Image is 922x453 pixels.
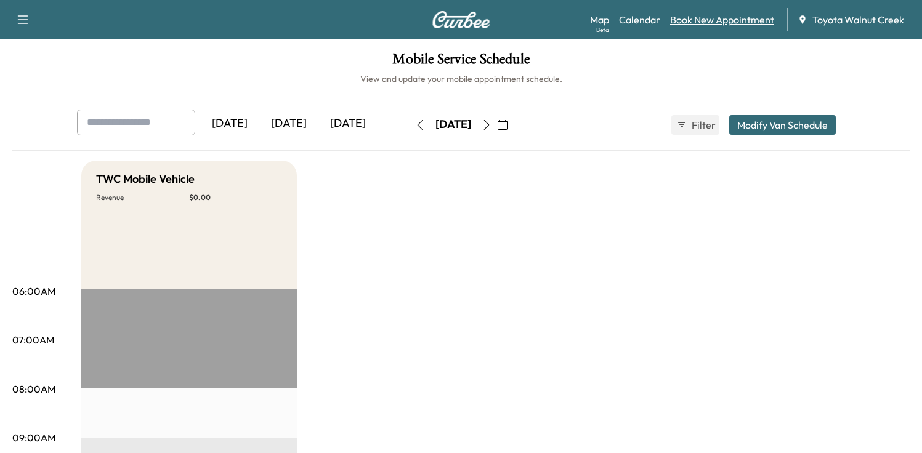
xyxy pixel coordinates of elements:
[12,430,55,445] p: 09:00AM
[12,332,54,347] p: 07:00AM
[12,382,55,396] p: 08:00AM
[96,193,189,202] p: Revenue
[435,117,471,132] div: [DATE]
[189,193,282,202] p: $ 0.00
[670,12,774,27] a: Book New Appointment
[12,52,910,73] h1: Mobile Service Schedule
[96,170,195,188] h5: TWC Mobile Vehicle
[318,110,378,138] div: [DATE]
[432,11,491,28] img: Curbee Logo
[12,73,910,85] h6: View and update your mobile appointment schedule.
[729,115,836,135] button: Modify Van Schedule
[619,12,660,27] a: Calendar
[671,115,719,135] button: Filter
[812,12,904,27] span: Toyota Walnut Creek
[259,110,318,138] div: [DATE]
[12,284,55,299] p: 06:00AM
[596,25,609,34] div: Beta
[590,12,609,27] a: MapBeta
[692,118,714,132] span: Filter
[200,110,259,138] div: [DATE]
